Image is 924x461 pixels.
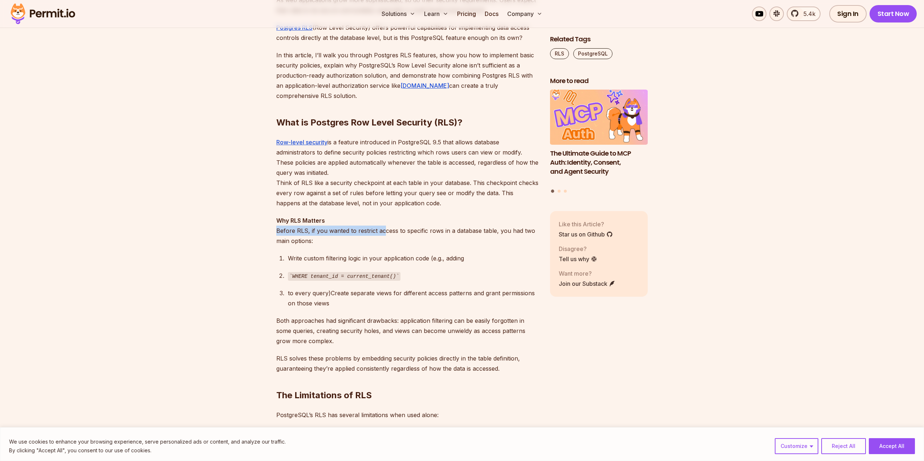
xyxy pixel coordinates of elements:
a: Postgres RLS [276,24,313,31]
button: Solutions [379,7,418,21]
button: Customize [775,438,818,454]
p: Want more? [559,269,615,278]
h2: More to read [550,77,648,86]
code: WHERE tenant_id = current_tenant() [288,272,400,281]
div: Posts [550,90,648,194]
p: RLS solves these problems by embedding security policies directly in the table definition, guaran... [276,353,538,374]
a: Docs [482,7,501,21]
a: [DOMAIN_NAME] [400,82,449,89]
li: 1 of 3 [550,90,648,185]
button: Go to slide 3 [564,190,567,193]
span: 5.4k [799,9,815,18]
button: Go to slide 1 [551,190,554,193]
p: is a feature introduced in PostgreSQL 9.5 that allows database administrators to define security ... [276,137,538,208]
a: Start Now [870,5,917,22]
a: Join our Substack [559,279,615,288]
a: PostgreSQL [573,48,612,59]
a: The Ultimate Guide to MCP Auth: Identity, Consent, and Agent SecurityThe Ultimate Guide to MCP Au... [550,90,648,185]
a: Tell us why [559,255,597,263]
img: Permit logo [7,1,78,26]
button: Learn [421,7,451,21]
a: RLS [550,48,569,59]
p: (Row Level Security) offers powerful capabilities for implementing data access controls directly ... [276,22,538,43]
strong: Why RLS Matters [276,217,325,224]
h2: What is Postgres Row Level Security (RLS)? [276,88,538,128]
p: By clicking "Accept All", you consent to our use of cookies. [9,446,286,455]
p: Disagree? [559,244,597,253]
p: PostgreSQL’s RLS has several limitations when used alone: [276,410,538,420]
p: Before RLS, if you wanted to restrict access to specific rows in a database table, you had two ma... [276,215,538,246]
a: Sign In [829,5,867,22]
p: We use cookies to enhance your browsing experience, serve personalized ads or content, and analyz... [9,437,286,446]
p: Like this Article? [559,220,613,229]
div: to every query)Create separate views for different access patterns and grant permissions on those... [288,288,538,308]
img: The Ultimate Guide to MCP Auth: Identity, Consent, and Agent Security [550,90,648,145]
a: Pricing [454,7,479,21]
button: Reject All [821,438,866,454]
h3: The Ultimate Guide to MCP Auth: Identity, Consent, and Agent Security [550,149,648,176]
button: Accept All [869,438,915,454]
p: In this article, I’ll walk you through Postgres RLS features, show you how to implement basic sec... [276,50,538,101]
div: Write custom filtering logic in your application code (e.g., adding [288,253,538,263]
p: Both approaches had significant drawbacks: application filtering can be easily forgotten in some ... [276,316,538,346]
h2: Related Tags [550,35,648,44]
a: 5.4k [787,7,821,21]
a: Row-level security [276,139,327,146]
a: Star us on Github [559,230,613,239]
button: Go to slide 2 [558,190,561,193]
h2: The Limitations of RLS [276,361,538,401]
button: Company [504,7,545,21]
